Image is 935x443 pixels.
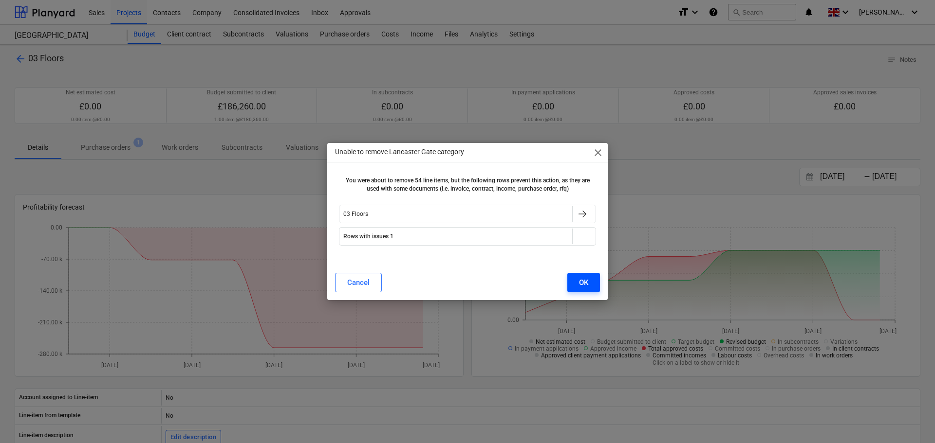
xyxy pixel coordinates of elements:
[579,276,588,289] div: OK
[592,147,604,159] span: close
[567,273,600,292] button: OK
[886,396,935,443] iframe: Chat Widget
[339,206,572,222] div: 03 Floors
[347,276,370,289] div: Cancel
[339,229,572,244] div: Rows with issues 1
[339,177,596,193] p: You were about to remove 54 line items, but the following rows prevent this action, as they are u...
[335,273,382,292] button: Cancel
[335,147,464,157] p: Unable to remove Lancaster Gate category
